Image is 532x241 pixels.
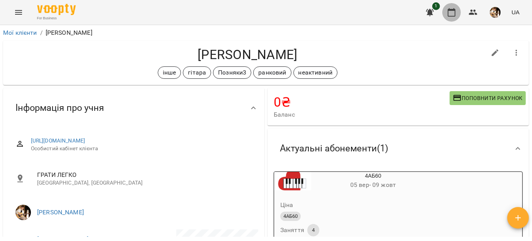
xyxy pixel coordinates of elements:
span: Особистий кабінет клієнта [31,145,252,153]
button: Menu [9,3,28,22]
h6: Ціна [280,200,293,210]
a: Мої клієнти [3,29,37,36]
img: 0162ea527a5616b79ea1cf03ccdd73a5.jpg [490,7,501,18]
div: інше [158,66,181,79]
span: 1 [432,2,440,10]
div: Інформація про учня [3,88,264,128]
div: Позняки3 [213,66,251,79]
div: Актуальні абонементи(1) [268,129,529,168]
span: 05 вер - 09 жовт [350,181,396,188]
span: 4 [307,227,319,234]
span: 4АБ60 [280,213,301,220]
button: Поповнити рахунок [450,91,526,105]
div: 4АБ60 [274,172,311,190]
p: гітара [188,68,206,77]
div: 4АБ60 [311,172,435,190]
a: [URL][DOMAIN_NAME] [31,137,85,144]
span: UA [512,8,520,16]
span: ГРАТИ ЛЕГКО [37,170,252,180]
span: Актуальні абонементи ( 1 ) [280,143,388,154]
span: Інформація про учня [15,102,104,114]
p: неактивний [298,68,332,77]
li: / [40,28,43,37]
p: інше [163,68,176,77]
div: неактивний [293,66,338,79]
button: UA [508,5,523,19]
p: [GEOGRAPHIC_DATA], [GEOGRAPHIC_DATA] [37,179,252,187]
h6: Заняття [280,225,304,236]
a: [PERSON_NAME] [37,209,84,216]
span: Баланс [274,110,450,119]
img: Сергій ВЛАСОВИЧ [15,205,31,220]
img: Voopty Logo [37,4,76,15]
nav: breadcrumb [3,28,529,37]
p: ранковий [258,68,286,77]
span: For Business [37,16,76,21]
div: ранковий [253,66,291,79]
span: Поповнити рахунок [453,93,523,103]
h4: 0 ₴ [274,94,450,110]
h4: [PERSON_NAME] [9,47,486,63]
p: [PERSON_NAME] [46,28,92,37]
p: Позняки3 [218,68,246,77]
div: гітара [183,66,211,79]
